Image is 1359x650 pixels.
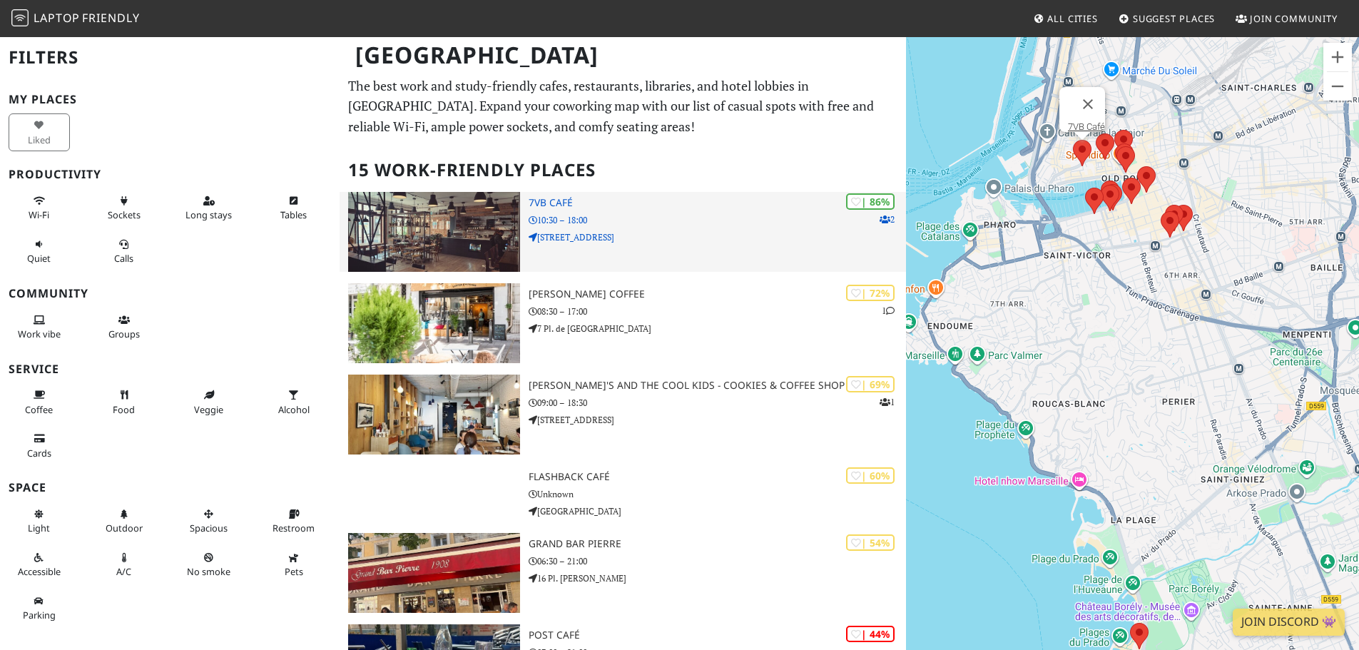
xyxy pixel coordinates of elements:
span: Spacious [190,522,228,534]
button: Food [93,383,155,421]
h3: [PERSON_NAME] Coffee [529,288,906,300]
p: 16 Pl. [PERSON_NAME] [529,572,906,585]
img: Bernie Coffee [348,283,520,363]
button: Zoom in [1323,43,1352,71]
p: Unknown [529,487,906,501]
img: Grand Bar Pierre [348,533,520,613]
button: Cards [9,427,70,464]
h3: Productivity [9,168,331,181]
div: | 44% [846,626,895,642]
button: Pets [263,546,325,584]
span: Group tables [108,327,140,340]
button: Sockets [93,189,155,227]
h3: Grand Bar Pierre [529,538,906,550]
span: Video/audio calls [114,252,133,265]
span: Long stays [185,208,232,221]
p: 2 [880,213,895,226]
span: Natural light [28,522,50,534]
span: Join Community [1250,12,1338,25]
p: 10:30 – 18:00 [529,213,906,227]
span: Veggie [194,403,223,416]
div: | 60% [846,467,895,484]
h3: Flashback café [529,471,906,483]
span: Smoke free [187,565,230,578]
h3: My Places [9,93,331,106]
button: Tables [263,189,325,227]
span: Parking [23,609,56,621]
div: | 86% [846,193,895,210]
h3: Service [9,362,331,376]
span: Food [113,403,135,416]
button: Zoom out [1323,72,1352,101]
span: Alcohol [278,403,310,416]
button: Close [1071,87,1105,121]
button: Alcohol [263,383,325,421]
span: People working [18,327,61,340]
h3: Community [9,287,331,300]
a: LaptopFriendly LaptopFriendly [11,6,140,31]
div: | 54% [846,534,895,551]
a: 7VB Café [1068,121,1105,132]
a: | 60% Flashback café Unknown [GEOGRAPHIC_DATA] [340,466,906,522]
button: A/C [93,546,155,584]
div: | 69% [846,376,895,392]
h2: 15 Work-Friendly Places [348,148,897,192]
button: Coffee [9,383,70,421]
button: Work vibe [9,308,70,346]
a: All Cities [1027,6,1104,31]
h3: [PERSON_NAME]'s and the cool kids - Cookies & Coffee shop [529,380,906,392]
span: All Cities [1047,12,1098,25]
span: Coffee [25,403,53,416]
span: Stable Wi-Fi [29,208,49,221]
span: Restroom [273,522,315,534]
span: Air conditioned [116,565,131,578]
button: Parking [9,589,70,627]
a: Grand Bar Pierre | 54% Grand Bar Pierre 06:30 – 21:00 16 Pl. [PERSON_NAME] [340,533,906,613]
span: Laptop [34,10,80,26]
span: Power sockets [108,208,141,221]
p: 09:00 – 18:30 [529,396,906,410]
h3: 7VB Café [529,197,906,209]
p: [STREET_ADDRESS] [529,413,906,427]
p: The best work and study-friendly cafes, restaurants, libraries, and hotel lobbies in [GEOGRAPHIC_... [348,76,897,137]
span: Accessible [18,565,61,578]
button: No smoke [178,546,240,584]
a: 7VB Café | 86% 2 7VB Café 10:30 – 18:00 [STREET_ADDRESS] [340,192,906,272]
h2: Filters [9,36,331,79]
button: Groups [93,308,155,346]
p: [GEOGRAPHIC_DATA] [529,504,906,518]
p: 08:30 – 17:00 [529,305,906,318]
button: Long stays [178,189,240,227]
h1: [GEOGRAPHIC_DATA] [344,36,903,75]
span: Friendly [82,10,139,26]
img: 7VB Café [348,192,520,272]
a: Suggest Places [1113,6,1221,31]
button: Light [9,502,70,540]
h3: Post Café [529,629,906,641]
span: Pet friendly [285,565,303,578]
button: Restroom [263,502,325,540]
div: | 72% [846,285,895,301]
p: 7 Pl. de [GEOGRAPHIC_DATA] [529,322,906,335]
p: 06:30 – 21:00 [529,554,906,568]
img: Emilie's and the cool kids - Cookies & Coffee shop [348,375,520,455]
span: Quiet [27,252,51,265]
span: Credit cards [27,447,51,459]
a: Bernie Coffee | 72% 1 [PERSON_NAME] Coffee 08:30 – 17:00 7 Pl. de [GEOGRAPHIC_DATA] [340,283,906,363]
button: Spacious [178,502,240,540]
p: 1 [880,395,895,409]
button: Accessible [9,546,70,584]
a: Join Community [1230,6,1343,31]
h3: Space [9,481,331,494]
a: Emilie's and the cool kids - Cookies & Coffee shop | 69% 1 [PERSON_NAME]'s and the cool kids - Co... [340,375,906,455]
span: Work-friendly tables [280,208,307,221]
span: Suggest Places [1133,12,1216,25]
button: Quiet [9,233,70,270]
button: Outdoor [93,502,155,540]
button: Wi-Fi [9,189,70,227]
p: [STREET_ADDRESS] [529,230,906,244]
button: Veggie [178,383,240,421]
span: Outdoor area [106,522,143,534]
button: Calls [93,233,155,270]
p: 1 [882,304,895,318]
